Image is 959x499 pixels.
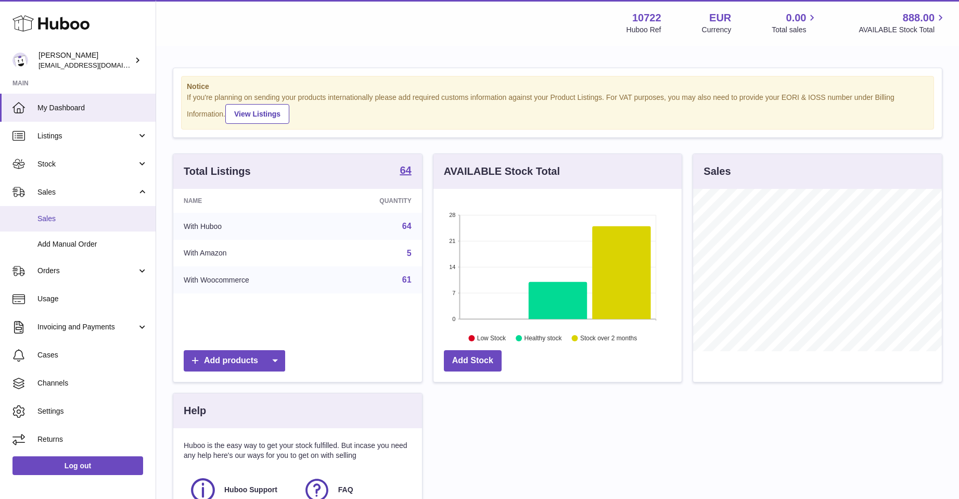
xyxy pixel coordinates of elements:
[327,189,421,213] th: Quantity
[37,103,148,113] span: My Dashboard
[709,11,731,25] strong: EUR
[580,335,637,342] text: Stock over 2 months
[184,441,412,460] p: Huboo is the easy way to get your stock fulfilled. But incase you need any help here's our ways f...
[704,164,731,178] h3: Sales
[402,275,412,284] a: 61
[444,164,560,178] h3: AVAILABLE Stock Total
[184,404,206,418] h3: Help
[37,350,148,360] span: Cases
[37,131,137,141] span: Listings
[772,25,818,35] span: Total sales
[786,11,807,25] span: 0.00
[187,82,928,92] strong: Notice
[338,485,353,495] span: FAQ
[402,222,412,231] a: 64
[859,25,947,35] span: AVAILABLE Stock Total
[407,249,412,258] a: 5
[859,11,947,35] a: 888.00 AVAILABLE Stock Total
[449,238,455,244] text: 21
[449,212,455,218] text: 28
[37,378,148,388] span: Channels
[12,456,143,475] a: Log out
[477,335,506,342] text: Low Stock
[452,316,455,322] text: 0
[173,266,327,293] td: With Woocommerce
[173,240,327,267] td: With Amazon
[702,25,732,35] div: Currency
[632,11,661,25] strong: 10722
[452,290,455,296] text: 7
[12,53,28,68] img: sales@plantcaretools.com
[37,294,148,304] span: Usage
[37,266,137,276] span: Orders
[39,50,132,70] div: [PERSON_NAME]
[444,350,502,372] a: Add Stock
[37,434,148,444] span: Returns
[184,350,285,372] a: Add products
[37,406,148,416] span: Settings
[37,159,137,169] span: Stock
[449,264,455,270] text: 14
[173,189,327,213] th: Name
[37,322,137,332] span: Invoicing and Payments
[187,93,928,124] div: If you're planning on sending your products internationally please add required customs informati...
[37,187,137,197] span: Sales
[39,61,153,69] span: [EMAIL_ADDRESS][DOMAIN_NAME]
[524,335,562,342] text: Healthy stock
[37,214,148,224] span: Sales
[37,239,148,249] span: Add Manual Order
[400,165,411,175] strong: 64
[184,164,251,178] h3: Total Listings
[400,165,411,177] a: 64
[173,213,327,240] td: With Huboo
[225,104,289,124] a: View Listings
[626,25,661,35] div: Huboo Ref
[772,11,818,35] a: 0.00 Total sales
[224,485,277,495] span: Huboo Support
[903,11,935,25] span: 888.00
